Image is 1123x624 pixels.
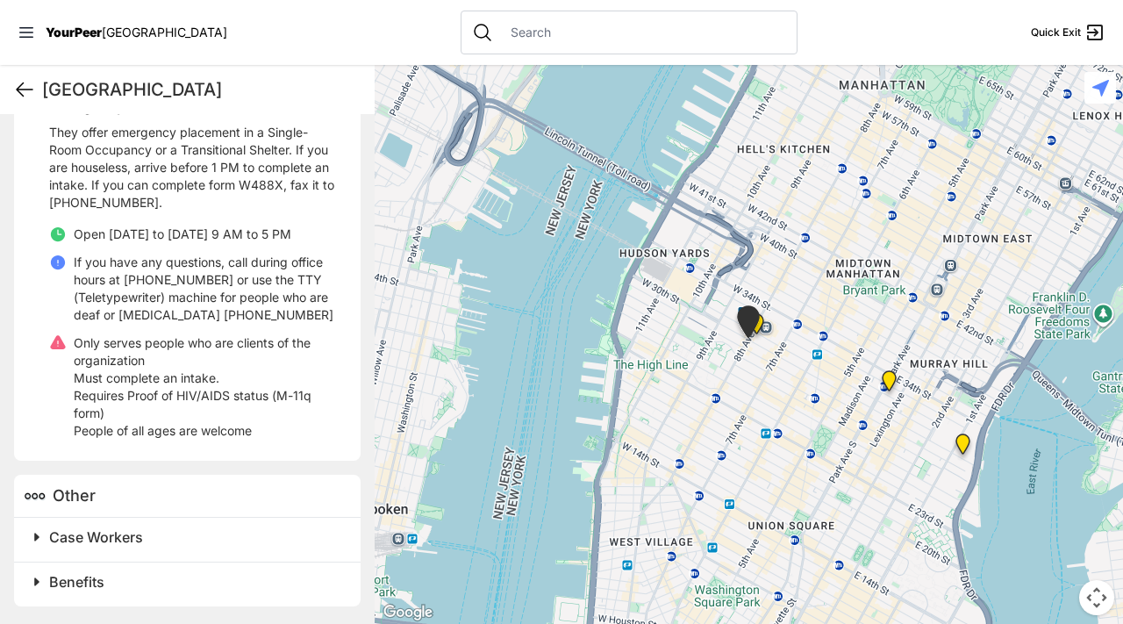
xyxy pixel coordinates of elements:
p: Requires Proof of HIV/AIDS status (M-11q form) [74,387,340,422]
h1: [GEOGRAPHIC_DATA] [42,77,361,102]
span: Must complete an intake. [74,370,219,385]
span: Open [DATE] to [DATE] 9 AM to 5 PM [74,226,291,241]
span: Other [53,486,96,505]
img: Google [379,601,437,624]
a: YourPeer[GEOGRAPHIC_DATA] [46,27,227,38]
span: Benefits [49,573,104,591]
div: 30th Street Intake Center for Men [952,434,974,462]
span: [GEOGRAPHIC_DATA] [102,25,227,39]
span: Case Workers [49,528,143,546]
div: ServiceLine [733,305,763,345]
input: Search [500,24,786,41]
a: Open this area in Google Maps (opens a new window) [379,601,437,624]
span: Quick Exit [1031,25,1081,39]
button: Map camera controls [1079,580,1114,615]
div: Mainchance Adult Drop-in Center [878,370,900,398]
span: Only serves people who are clients of the organization [74,335,311,368]
p: If you have any questions, call during office hours at [PHONE_NUMBER] or use the TTY (Teletypewri... [74,254,340,324]
span: People of all ages are welcome [74,423,252,438]
p: They offer emergency placement in a Single-Room Occupancy or a Transitional Shelter. If you are h... [49,124,340,212]
span: YourPeer [46,25,102,39]
a: Quick Exit [1031,22,1105,43]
